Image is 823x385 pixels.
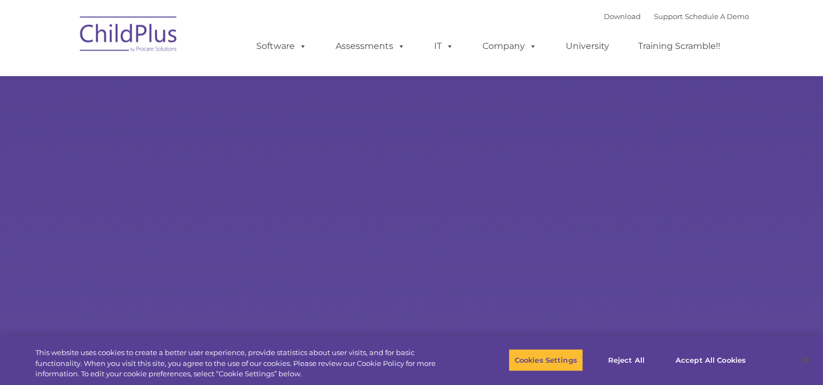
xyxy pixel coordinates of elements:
a: University [555,35,620,57]
img: ChildPlus by Procare Solutions [75,9,183,63]
button: Cookies Settings [509,349,583,371]
a: Schedule A Demo [685,12,749,21]
a: Assessments [325,35,416,57]
a: Training Scramble!! [627,35,731,57]
a: IT [423,35,465,57]
a: Company [472,35,548,57]
button: Close [794,348,818,372]
a: Support [654,12,683,21]
font: | [604,12,749,21]
button: Accept All Cookies [670,349,752,371]
div: This website uses cookies to create a better user experience, provide statistics about user visit... [35,347,453,380]
a: Download [604,12,641,21]
button: Reject All [592,349,660,371]
a: Software [245,35,318,57]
